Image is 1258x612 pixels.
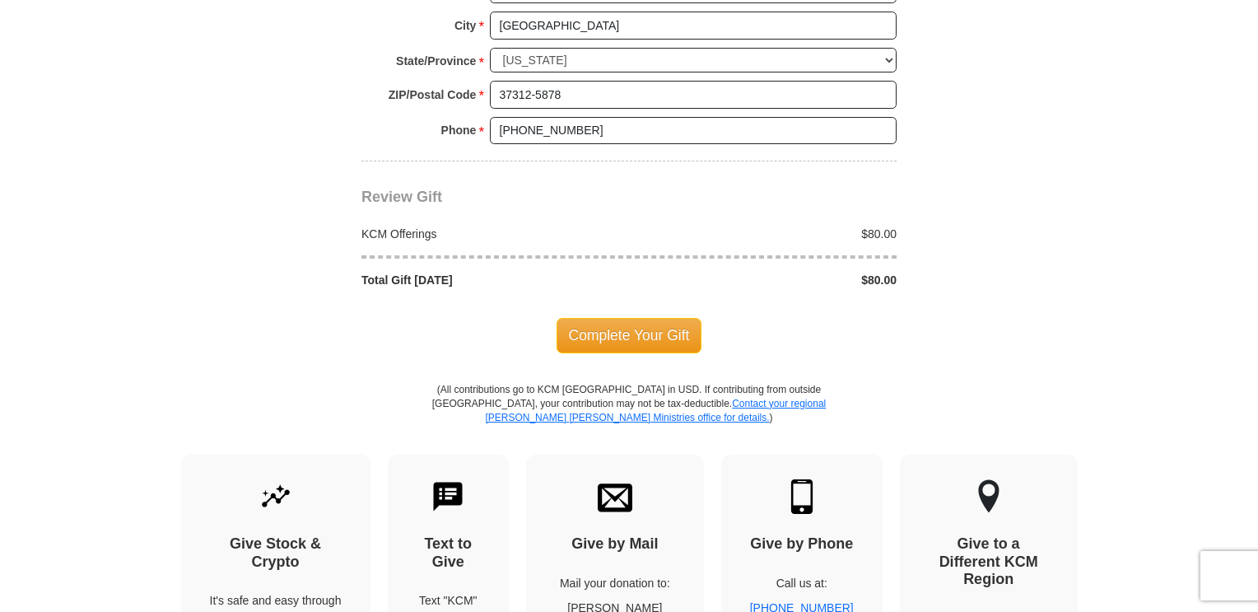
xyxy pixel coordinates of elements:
[353,272,630,288] div: Total Gift [DATE]
[929,535,1049,589] h4: Give to a Different KCM Region
[750,535,854,554] h4: Give by Phone
[485,398,826,423] a: Contact your regional [PERSON_NAME] [PERSON_NAME] Ministries office for details.
[431,383,827,455] p: (All contributions go to KCM [GEOGRAPHIC_DATA] in USD. If contributing from outside [GEOGRAPHIC_D...
[785,479,819,514] img: mobile.svg
[629,226,906,242] div: $80.00
[210,535,342,571] h4: Give Stock & Crypto
[441,119,477,142] strong: Phone
[977,479,1000,514] img: other-region
[361,189,442,205] span: Review Gift
[454,14,476,37] strong: City
[431,479,465,514] img: text-to-give.svg
[353,226,630,242] div: KCM Offerings
[417,535,481,571] h4: Text to Give
[555,535,675,554] h4: Give by Mail
[555,575,675,591] p: Mail your donation to:
[557,318,702,353] span: Complete Your Gift
[750,575,854,591] p: Call us at:
[259,479,293,514] img: give-by-stock.svg
[396,49,476,72] strong: State/Province
[629,272,906,288] div: $80.00
[389,83,477,106] strong: ZIP/Postal Code
[598,479,632,514] img: envelope.svg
